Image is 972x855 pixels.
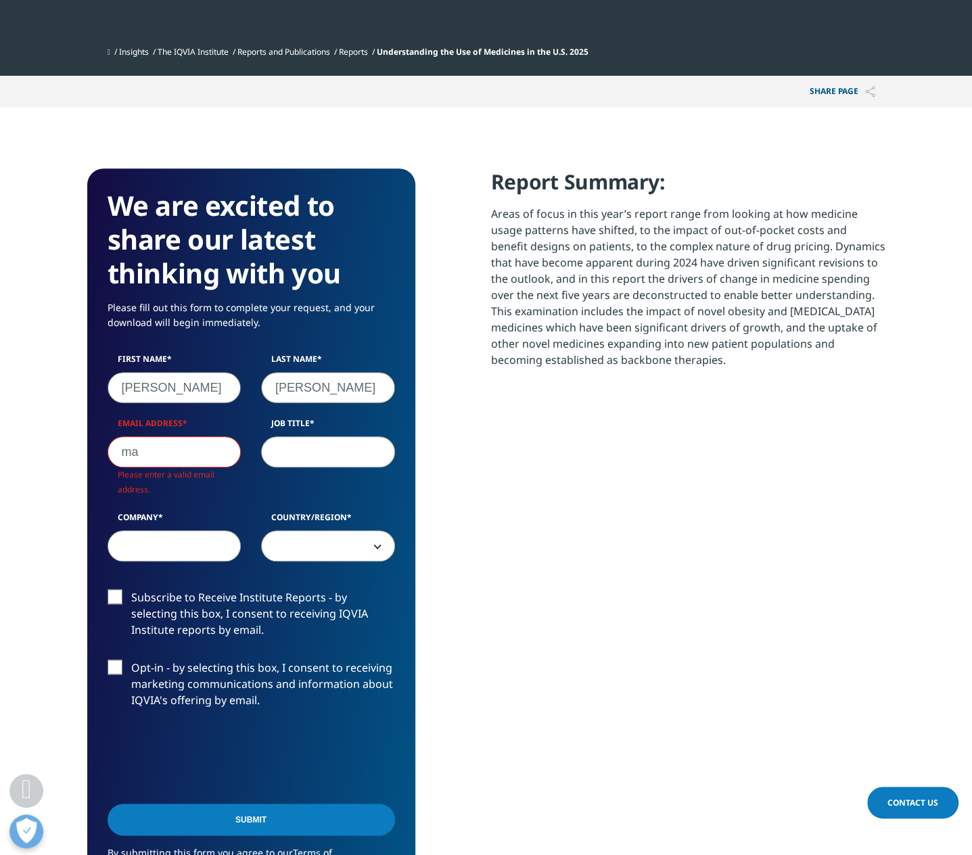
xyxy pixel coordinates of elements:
p: Please fill out this form to complete your request, and your download will begin immediately. [108,300,395,340]
span: Contact Us [887,797,938,808]
a: The IQVIA Institute [158,46,229,57]
p: Areas of focus in this year’s report range from looking at how medicine usage patterns have shift... [491,206,885,378]
a: Reports [339,46,368,57]
label: Company [108,511,241,530]
label: Country/Region [261,511,395,530]
h3: We are excited to share our latest thinking with you [108,189,395,290]
button: Share PAGEShare PAGE [800,76,885,108]
label: Email Address [108,417,241,436]
span: Understanding the Use of Medicines in the U.S. 2025 [377,46,588,57]
a: Reports and Publications [237,46,330,57]
input: Submit [108,804,395,835]
label: First Name [108,353,241,372]
h4: Report Summary: [491,168,885,206]
label: Opt-in - by selecting this box, I consent to receiving marketing communications and information a... [108,660,395,716]
a: Contact Us [867,787,958,818]
span: Please enter a valid email address. [118,469,214,495]
label: Job Title [261,417,395,436]
img: Share PAGE [865,86,875,97]
a: Insights [119,46,149,57]
iframe: reCAPTCHA [108,730,313,783]
p: Share PAGE [800,76,885,108]
label: Last Name [261,353,395,372]
button: 개방형 기본 설정 [9,814,43,848]
label: Subscribe to Receive Institute Reports - by selecting this box, I consent to receiving IQVIA Inst... [108,589,395,645]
